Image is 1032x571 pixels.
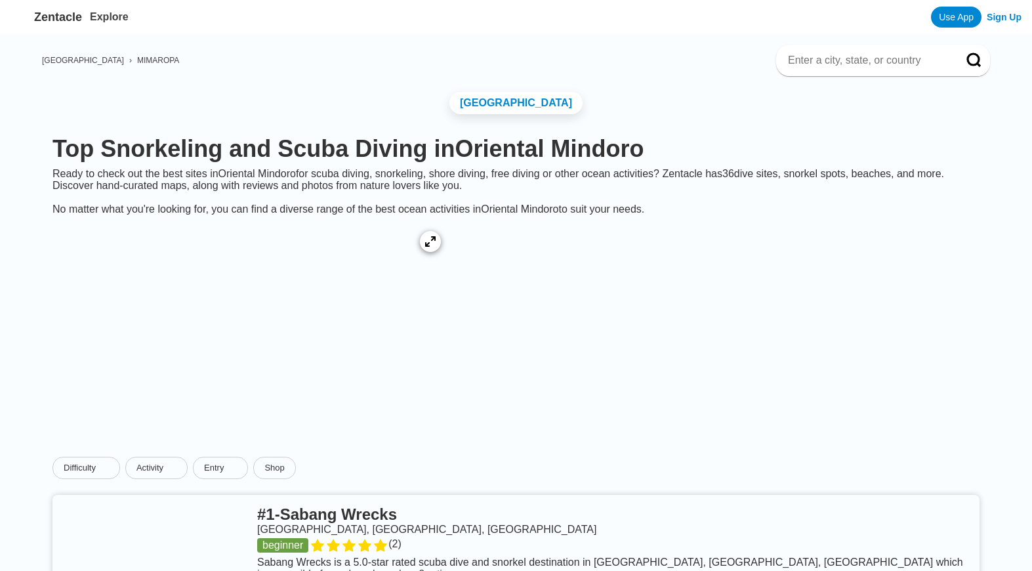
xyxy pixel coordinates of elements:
img: dropdown caret [166,463,176,473]
span: Difficulty [64,463,96,473]
a: MIMAROPA [137,56,179,65]
span: Entry [204,463,224,473]
h1: Top Snorkeling and Scuba Diving in Oriental Mindoro [52,135,980,163]
a: Explore [90,11,129,22]
button: Activitydropdown caret [125,457,193,479]
img: Oriental Mindoro dive site map [52,226,446,423]
a: Shop [253,457,295,479]
a: Oriental Mindoro dive site map [42,215,457,436]
button: Entrydropdown caret [193,457,253,479]
span: Activity [136,463,163,473]
a: Zentacle logoZentacle [10,7,82,28]
a: Sign Up [987,12,1022,22]
span: Zentacle [34,11,82,24]
div: Ready to check out the best sites in Oriental Mindoro for scuba diving, snorkeling, shore diving,... [42,168,990,215]
button: Difficultydropdown caret [52,457,125,479]
img: dropdown caret [226,463,237,473]
a: Use App [931,7,981,28]
img: dropdown caret [98,463,109,473]
a: [GEOGRAPHIC_DATA] [449,92,583,114]
a: [GEOGRAPHIC_DATA] [42,56,124,65]
input: Enter a city, state, or country [787,54,948,67]
img: Zentacle logo [10,7,31,28]
span: › [129,56,132,65]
